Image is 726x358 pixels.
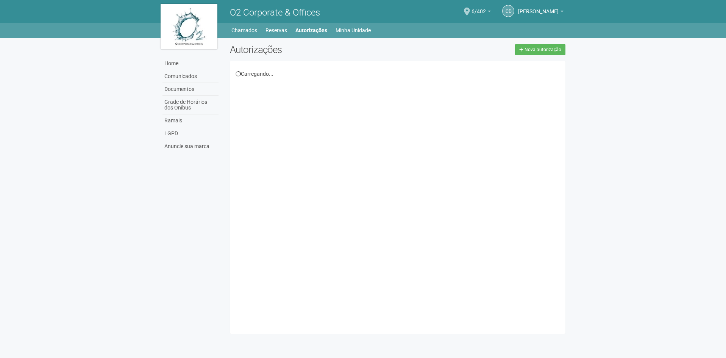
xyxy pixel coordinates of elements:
a: Comunicados [162,70,219,83]
a: Nova autorização [515,44,565,55]
a: Cd [502,5,514,17]
span: 6/402 [472,1,486,14]
span: O2 Corporate & Offices [230,7,320,18]
a: Reservas [265,25,287,36]
span: Nova autorização [525,47,561,52]
a: Home [162,57,219,70]
a: Anuncie sua marca [162,140,219,153]
span: Cristine da Silva Covinha [518,1,559,14]
div: Carregando... [236,70,560,77]
a: Documentos [162,83,219,96]
a: Grade de Horários dos Ônibus [162,96,219,114]
h2: Autorizações [230,44,392,55]
a: Autorizações [295,25,327,36]
a: Chamados [231,25,257,36]
a: LGPD [162,127,219,140]
a: Ramais [162,114,219,127]
img: logo.jpg [161,4,217,49]
a: [PERSON_NAME] [518,9,564,16]
a: 6/402 [472,9,491,16]
a: Minha Unidade [336,25,371,36]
